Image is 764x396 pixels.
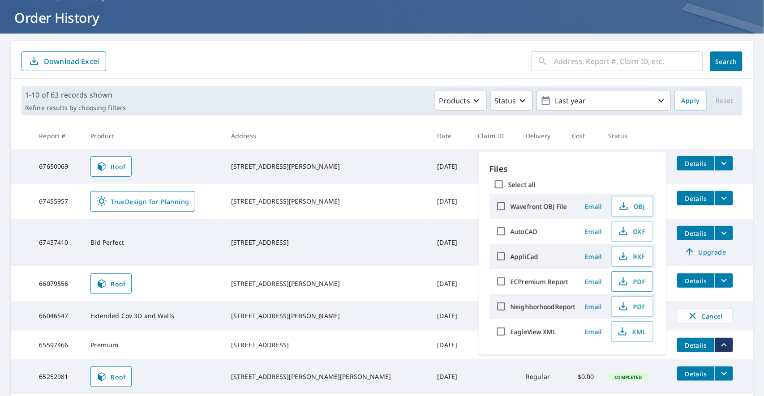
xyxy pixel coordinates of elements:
button: OBJ [611,196,653,217]
div: [STREET_ADDRESS][PERSON_NAME] [231,162,423,171]
td: [DATE] [430,184,471,219]
span: Details [682,370,709,378]
div: [STREET_ADDRESS] [231,341,423,349]
a: Roof [90,366,132,387]
button: filesDropdownBtn-67455957 [715,191,733,205]
button: Email [579,250,608,264]
button: Email [579,300,608,314]
button: detailsBtn-65597466 [677,338,715,352]
input: Address, Report #, Claim ID, etc. [554,49,703,74]
span: Roof [96,371,126,382]
button: filesDropdownBtn-66079556 [715,273,733,288]
button: Email [579,325,608,339]
div: [STREET_ADDRESS] [231,238,423,247]
button: RXF [611,246,653,267]
span: OBJ [617,201,646,212]
label: ECPremium Report [511,277,568,286]
td: $0.00 [565,149,601,184]
button: Apply [674,91,707,111]
button: detailsBtn-66079556 [677,273,715,288]
button: DXF [611,221,653,242]
span: TrueDesign for Planning [96,196,189,207]
a: TrueDesign for Planning [90,191,195,212]
span: Email [583,277,604,286]
span: PDF [617,276,646,287]
p: Last year [551,93,656,109]
td: Regular [519,149,565,184]
th: Address [224,123,430,149]
td: [DATE] [430,301,471,331]
span: Email [583,328,604,336]
button: Download Excel [21,51,106,71]
button: filesDropdownBtn-67650069 [715,156,733,170]
td: $0.00 [565,359,601,394]
span: Roof [96,161,126,172]
td: 66046547 [32,301,83,331]
span: Cancel [687,311,724,321]
th: Cost [565,123,601,149]
td: [DATE] [430,331,471,359]
th: Status [601,123,670,149]
button: Email [579,275,608,289]
td: 65597466 [32,331,83,359]
button: filesDropdownBtn-67437410 [715,226,733,240]
p: Download Excel [44,56,99,66]
th: Delivery [519,123,565,149]
label: Select all [508,180,536,189]
span: Email [583,202,604,211]
button: detailsBtn-67455957 [677,191,715,205]
span: Apply [682,95,700,106]
span: PDF [617,301,646,312]
td: [DATE] [430,219,471,266]
button: Search [710,51,743,71]
td: Extended Cov 3D and Walls [83,301,224,331]
button: Email [579,200,608,213]
span: Details [682,341,709,349]
p: Status [494,95,516,106]
div: [STREET_ADDRESS][PERSON_NAME][PERSON_NAME] [231,372,423,381]
span: DXF [617,226,646,237]
th: Report # [32,123,83,149]
button: PDF [611,271,653,292]
td: [DATE] [430,359,471,394]
button: Cancel [677,308,733,324]
td: 67455957 [32,184,83,219]
label: Wavefront OBJ File [511,202,567,211]
span: XML [617,326,646,337]
button: filesDropdownBtn-65597466 [715,338,733,352]
td: [DATE] [430,266,471,301]
label: AppliCad [511,252,538,261]
label: EagleView XML [511,328,556,336]
button: detailsBtn-67437410 [677,226,715,240]
p: Refine results by choosing filters [25,104,126,112]
p: Files [489,163,656,175]
span: RXF [617,251,646,262]
td: 65252981 [32,359,83,394]
td: 66079556 [32,266,83,301]
span: Details [682,229,709,238]
span: Details [682,159,709,168]
button: detailsBtn-67650069 [677,156,715,170]
a: Upgrade [677,245,733,259]
label: AutoCAD [511,227,537,236]
td: [DATE] [430,149,471,184]
div: [STREET_ADDRESS][PERSON_NAME] [231,279,423,288]
p: 1-10 of 63 records shown [25,89,126,100]
th: Date [430,123,471,149]
a: Roof [90,273,132,294]
div: [STREET_ADDRESS][PERSON_NAME] [231,311,423,320]
span: Details [682,277,709,285]
td: 67650069 [32,149,83,184]
button: Status [490,91,533,111]
span: Upgrade [682,247,728,257]
span: Details [682,194,709,203]
td: Regular [519,359,565,394]
span: Email [583,227,604,236]
td: 67437410 [32,219,83,266]
button: Last year [537,91,671,111]
div: [STREET_ADDRESS][PERSON_NAME] [231,197,423,206]
span: Email [583,302,604,311]
td: Bid Perfect [83,219,224,266]
td: Premium [83,331,224,359]
span: Completed [609,374,648,380]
